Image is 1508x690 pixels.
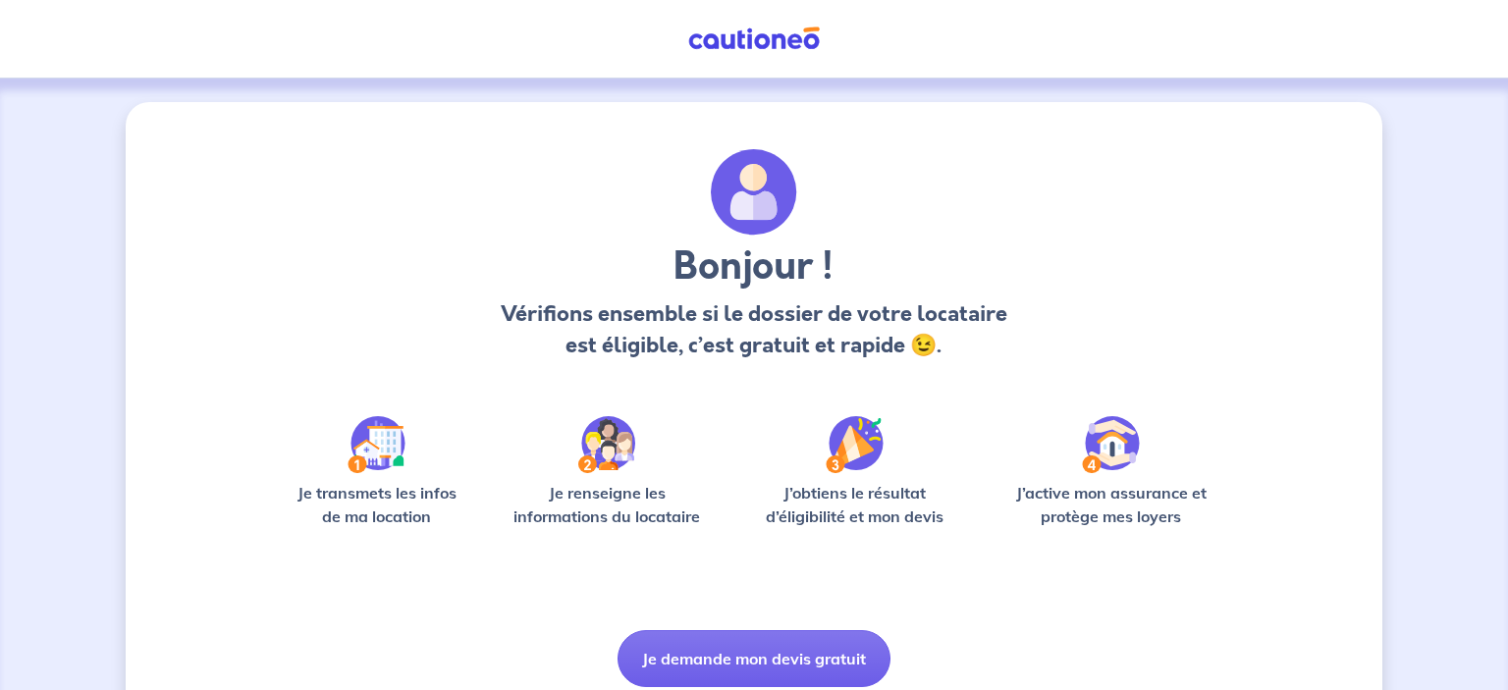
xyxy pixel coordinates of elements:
[578,416,635,473] img: /static/c0a346edaed446bb123850d2d04ad552/Step-2.svg
[495,298,1012,361] p: Vérifions ensemble si le dossier de votre locataire est éligible, c’est gratuit et rapide 😉.
[826,416,884,473] img: /static/f3e743aab9439237c3e2196e4328bba9/Step-3.svg
[348,416,405,473] img: /static/90a569abe86eec82015bcaae536bd8e6/Step-1.svg
[1082,416,1140,473] img: /static/bfff1cf634d835d9112899e6a3df1a5d/Step-4.svg
[495,243,1012,291] h3: Bonjour !
[618,630,890,687] button: Je demande mon devis gratuit
[711,149,797,236] img: archivate
[502,481,713,528] p: Je renseigne les informations du locataire
[744,481,966,528] p: J’obtiens le résultat d’éligibilité et mon devis
[680,27,828,51] img: Cautioneo
[283,481,470,528] p: Je transmets les infos de ma location
[996,481,1225,528] p: J’active mon assurance et protège mes loyers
